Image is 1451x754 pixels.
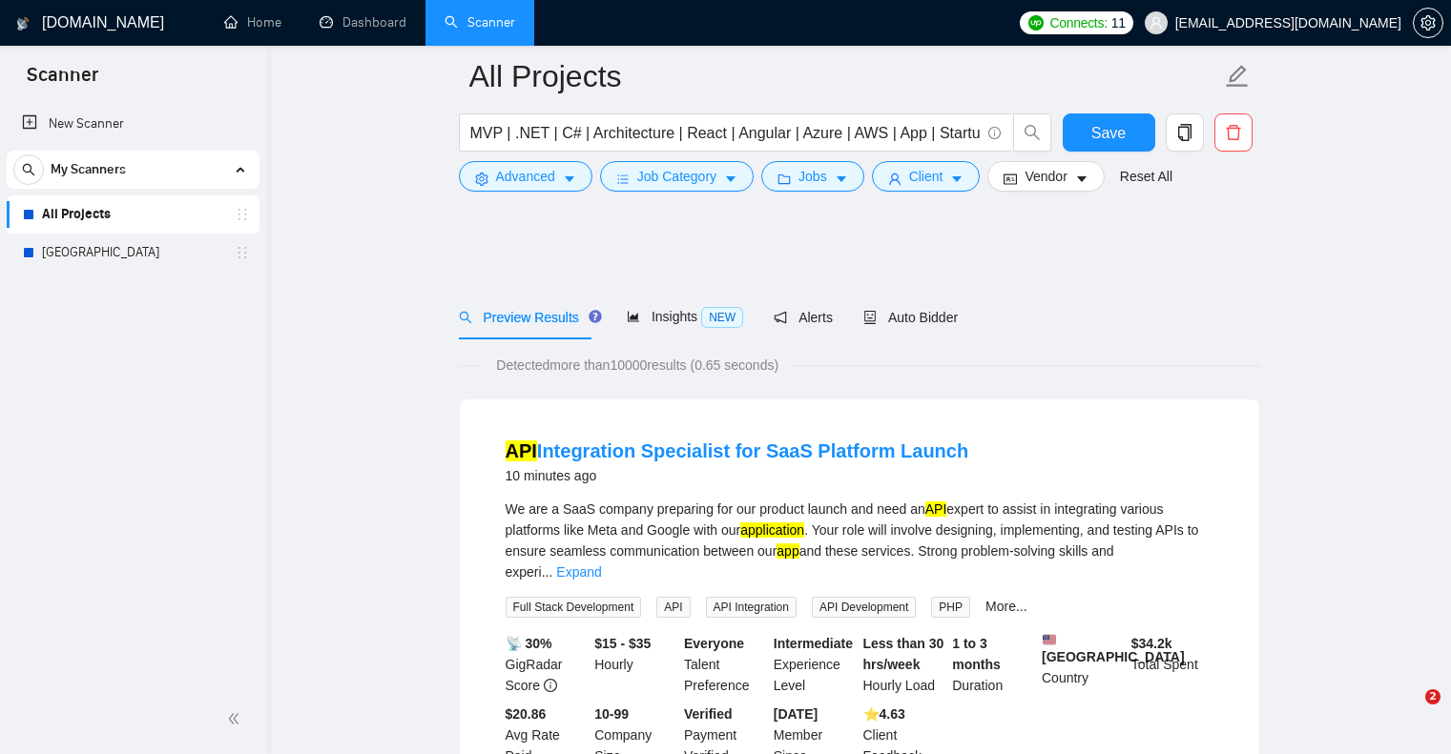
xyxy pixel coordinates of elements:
div: Talent Preference [680,633,770,696]
span: Alerts [774,310,833,325]
span: Auto Bidder [863,310,958,325]
span: Client [909,166,943,187]
span: Job Category [637,166,716,187]
img: 🇺🇸 [1043,633,1056,646]
b: 1 to 3 months [952,636,1001,672]
span: caret-down [724,172,737,186]
span: ... [542,564,553,580]
a: [GEOGRAPHIC_DATA] [42,234,223,272]
span: search [1014,124,1050,141]
a: All Projects [42,195,223,234]
span: caret-down [950,172,964,186]
li: New Scanner [7,105,259,143]
button: barsJob Categorycaret-down [600,161,754,192]
span: Save [1091,121,1126,145]
a: APIIntegration Specialist for SaaS Platform Launch [506,440,969,461]
span: setting [1414,15,1442,31]
span: 11 [1111,12,1126,33]
span: caret-down [1075,172,1088,186]
b: $15 - $35 [594,636,651,651]
button: search [1013,113,1051,152]
a: More... [985,599,1027,614]
b: $20.86 [506,706,547,722]
input: Scanner name... [469,52,1221,100]
div: Tooltip anchor [587,308,604,325]
span: search [459,311,472,324]
span: folder [777,172,791,186]
b: Less than 30 hrs/week [863,636,944,672]
span: area-chart [627,310,640,323]
button: delete [1214,113,1253,152]
mark: API [506,440,537,461]
button: userClientcaret-down [872,161,981,192]
button: Save [1063,113,1155,152]
b: ⭐️ 4.63 [863,706,905,722]
a: Reset All [1120,166,1172,187]
span: Connects: [1049,12,1107,33]
span: edit [1225,64,1250,89]
div: Hourly Load [860,633,949,696]
span: API Integration [706,597,797,618]
span: setting [475,172,488,186]
b: 10-99 [594,706,629,722]
button: setting [1413,8,1443,38]
span: search [14,163,43,176]
a: New Scanner [22,105,244,143]
span: Scanner [11,61,114,101]
b: 📡 30% [506,636,552,651]
a: homeHome [224,14,281,31]
span: Preview Results [459,310,596,325]
b: [DATE] [774,706,818,722]
span: Full Stack Development [506,597,642,618]
div: We are a SaaS company preparing for our product launch and need an expert to assist in integratin... [506,499,1213,582]
img: logo [16,9,30,39]
div: Duration [948,633,1038,696]
span: info-circle [988,127,1001,139]
button: copy [1166,113,1204,152]
b: Everyone [684,636,744,651]
span: Advanced [496,166,555,187]
span: user [888,172,902,186]
span: robot [863,311,877,324]
span: copy [1167,124,1203,141]
button: folderJobscaret-down [761,161,864,192]
span: API Development [812,597,916,618]
div: GigRadar Score [502,633,591,696]
span: Detected more than 10000 results (0.65 seconds) [483,355,792,376]
b: Verified [684,706,733,722]
span: holder [235,245,250,260]
span: user [1150,16,1163,30]
span: caret-down [835,172,848,186]
div: Experience Level [770,633,860,696]
span: caret-down [563,172,576,186]
b: Intermediate [774,636,853,651]
span: Jobs [798,166,827,187]
span: PHP [931,597,970,618]
span: 2 [1425,689,1441,704]
span: double-left [227,709,246,728]
b: [GEOGRAPHIC_DATA] [1042,633,1185,664]
mark: app [777,543,798,559]
a: dashboardDashboard [320,14,406,31]
button: settingAdvancedcaret-down [459,161,592,192]
a: setting [1413,15,1443,31]
span: NEW [701,307,743,328]
span: API [656,597,690,618]
mark: application [740,522,804,538]
span: Vendor [1025,166,1067,187]
div: Hourly [591,633,680,696]
span: info-circle [544,679,557,692]
button: idcardVendorcaret-down [987,161,1104,192]
span: My Scanners [51,151,126,189]
input: Search Freelance Jobs... [470,121,980,145]
span: idcard [1004,172,1017,186]
a: searchScanner [445,14,515,31]
span: notification [774,311,787,324]
span: bars [616,172,630,186]
span: delete [1215,124,1252,141]
iframe: Intercom live chat [1386,689,1432,735]
b: $ 34.2k [1131,636,1172,651]
span: Insights [627,309,743,324]
div: 10 minutes ago [506,464,969,487]
span: holder [235,207,250,222]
